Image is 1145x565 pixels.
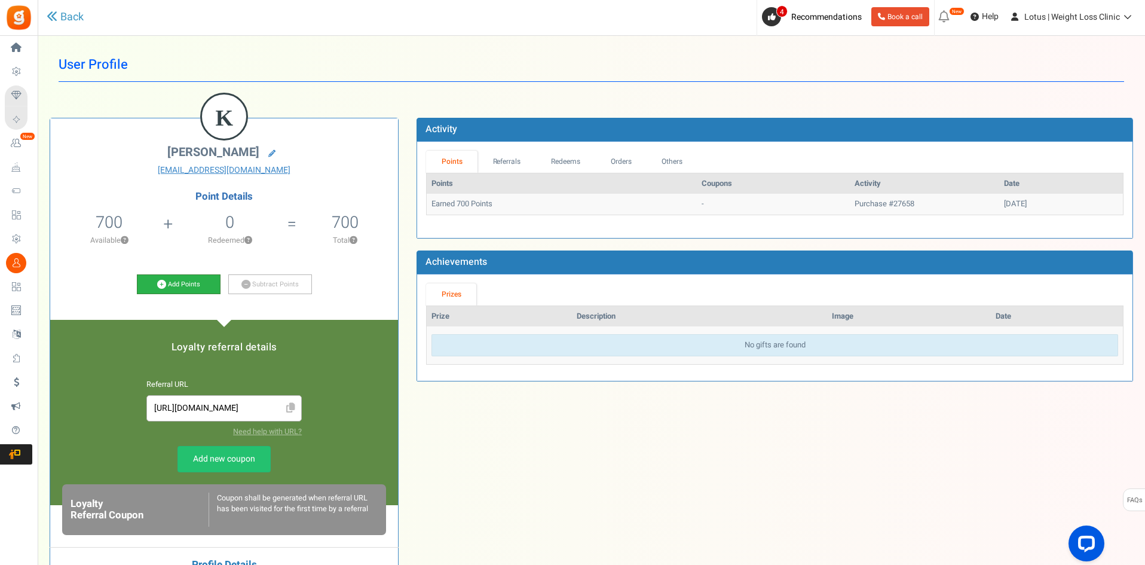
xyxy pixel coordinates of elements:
[426,151,477,173] a: Points
[949,7,965,16] em: New
[20,132,35,141] em: New
[233,426,302,437] a: Need help with URL?
[762,7,867,26] a: 4 Recommendations
[697,194,850,215] td: -
[425,255,487,269] b: Achievements
[96,210,123,234] span: 700
[427,194,697,215] td: Earned 700 Points
[572,306,827,327] th: Description
[1024,11,1120,23] span: Lotus | Weight Loss Clinic
[991,306,1123,327] th: Date
[776,5,788,17] span: 4
[595,151,647,173] a: Orders
[56,235,162,246] p: Available
[999,173,1123,194] th: Date
[536,151,596,173] a: Redeems
[62,342,386,353] h5: Loyalty referral details
[225,213,234,231] h5: 0
[281,398,300,419] span: Click to Copy
[332,213,359,231] h5: 700
[167,143,259,161] span: [PERSON_NAME]
[137,274,221,295] a: Add Points
[209,493,378,527] div: Coupon shall be generated when referral URL has been visited for the first time by a referral
[350,237,357,245] button: ?
[697,173,850,194] th: Coupons
[427,173,697,194] th: Points
[202,94,246,141] figcaption: K
[59,164,389,176] a: [EMAIL_ADDRESS][DOMAIN_NAME]
[298,235,392,246] p: Total
[59,48,1124,82] h1: User Profile
[477,151,536,173] a: Referrals
[5,133,32,154] a: New
[1126,489,1143,512] span: FAQs
[1004,198,1118,210] div: [DATE]
[174,235,286,246] p: Redeemed
[425,122,457,136] b: Activity
[647,151,698,173] a: Others
[5,4,32,31] img: Gratisfaction
[791,11,862,23] span: Recommendations
[71,499,209,521] h6: Loyalty Referral Coupon
[244,237,252,245] button: ?
[431,334,1118,356] div: No gifts are found
[427,306,571,327] th: Prize
[850,173,999,194] th: Activity
[871,7,929,26] a: Book a call
[966,7,1003,26] a: Help
[121,237,128,245] button: ?
[426,283,476,306] a: Prizes
[50,191,398,202] h4: Point Details
[850,194,999,215] td: Purchase #27658
[979,11,999,23] span: Help
[146,381,302,389] h6: Referral URL
[177,446,271,472] a: Add new coupon
[827,306,991,327] th: Image
[228,274,312,295] a: Subtract Points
